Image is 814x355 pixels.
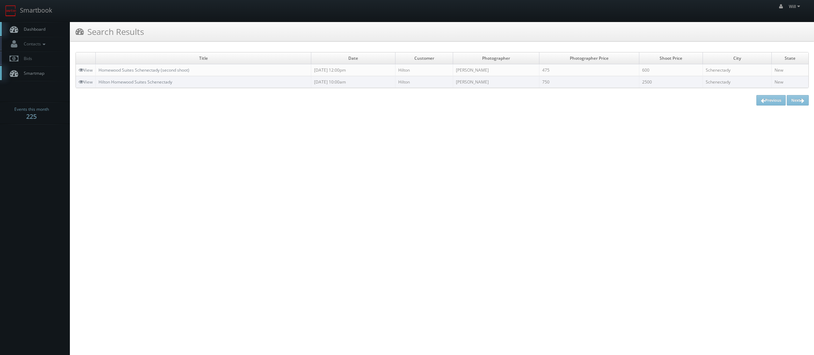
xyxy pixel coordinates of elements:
td: Title [96,52,311,64]
span: Smartmap [20,70,44,76]
td: Shoot Price [639,52,703,64]
span: Events this month [14,106,49,113]
td: Photographer [453,52,539,64]
td: Schenectady [703,76,771,88]
span: Dashboard [20,26,45,32]
td: State [771,52,808,64]
td: [DATE] 12:00pm [311,64,395,76]
td: Schenectady [703,64,771,76]
span: Will [789,3,802,9]
td: Date [311,52,395,64]
a: Homewood Suites Schenectady (second shoot) [99,67,189,73]
td: [DATE] 10:00am [311,76,395,88]
td: 750 [539,76,639,88]
td: Photographer Price [539,52,639,64]
td: New [771,64,808,76]
td: 600 [639,64,703,76]
td: Hilton [395,76,453,88]
span: Contacts [20,41,47,47]
td: [PERSON_NAME] [453,76,539,88]
td: Hilton [395,64,453,76]
a: Hilton Homewood Suites Schenectady [99,79,172,85]
a: View [79,67,93,73]
a: View [79,79,93,85]
td: Customer [395,52,453,64]
td: 2500 [639,76,703,88]
h3: Search Results [75,26,144,38]
td: [PERSON_NAME] [453,64,539,76]
td: City [703,52,771,64]
span: Bids [20,56,32,61]
td: 475 [539,64,639,76]
strong: 225 [26,112,37,121]
td: New [771,76,808,88]
img: smartbook-logo.png [5,5,16,16]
